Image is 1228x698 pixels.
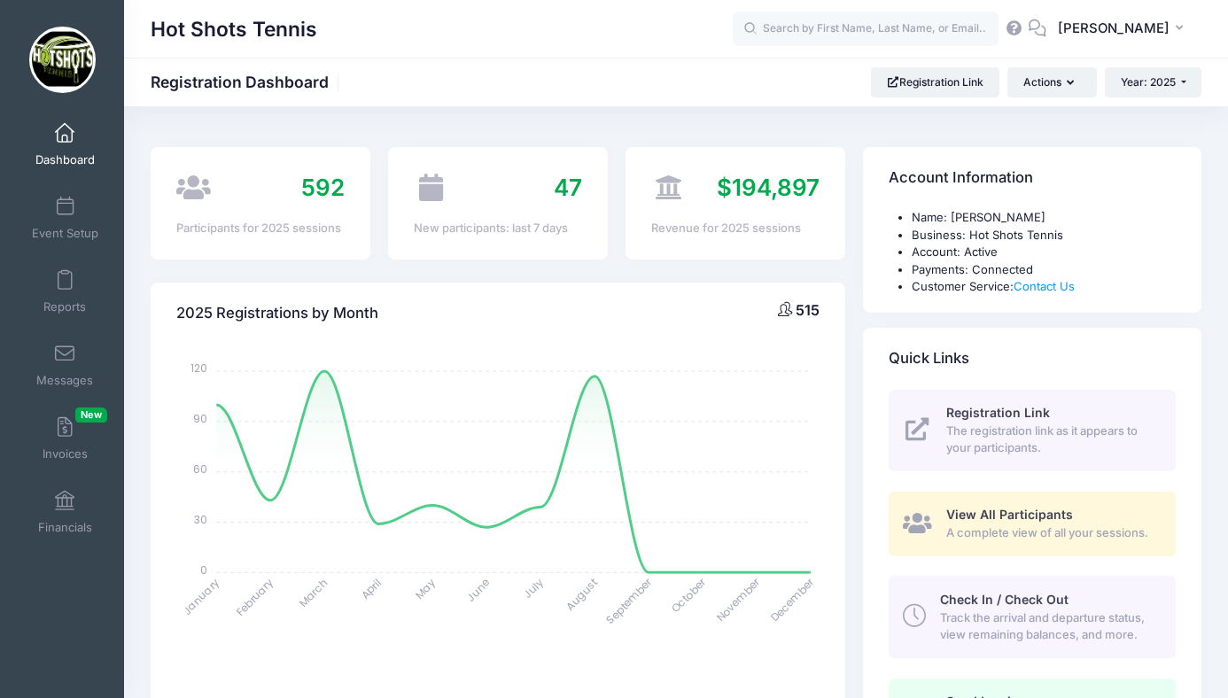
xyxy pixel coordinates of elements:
[563,575,601,613] tspan: August
[358,575,385,601] tspan: April
[301,174,345,201] span: 592
[1007,67,1096,97] button: Actions
[889,576,1176,657] a: Check In / Check Out Track the arrival and departure status, view remaining balances, and more.
[296,575,331,610] tspan: March
[946,405,1050,420] span: Registration Link
[946,507,1073,522] span: View All Participants
[912,227,1176,244] li: Business: Hot Shots Tennis
[151,73,344,91] h1: Registration Dashboard
[940,609,1155,644] span: Track the arrival and departure status, view remaining balances, and more.
[29,27,96,93] img: Hot Shots Tennis
[796,301,820,319] span: 515
[1121,75,1176,89] span: Year: 2025
[23,113,107,175] a: Dashboard
[651,220,820,237] div: Revenue for 2025 sessions
[912,209,1176,227] li: Name: [PERSON_NAME]
[767,575,818,625] tspan: December
[668,575,710,617] tspan: October
[176,289,378,339] h4: 2025 Registrations by Month
[180,575,223,618] tspan: January
[733,12,999,47] input: Search by First Name, Last Name, or Email...
[151,9,317,50] h1: Hot Shots Tennis
[1058,19,1170,38] span: [PERSON_NAME]
[521,575,548,601] tspan: July
[889,153,1033,204] h4: Account Information
[194,461,208,477] tspan: 60
[191,361,208,376] tspan: 120
[38,520,92,535] span: Financials
[946,524,1155,542] span: A complete view of all your sessions.
[23,481,107,543] a: Financials
[233,575,276,618] tspan: February
[201,562,208,578] tspan: 0
[1046,9,1201,50] button: [PERSON_NAME]
[940,592,1069,607] span: Check In / Check Out
[713,575,764,625] tspan: November
[871,67,999,97] a: Registration Link
[194,411,208,426] tspan: 90
[602,575,655,627] tspan: September
[717,174,820,201] span: $194,897
[32,226,98,241] span: Event Setup
[75,407,107,423] span: New
[889,390,1176,471] a: Registration Link The registration link as it appears to your participants.
[195,512,208,527] tspan: 30
[414,220,582,237] div: New participants: last 7 days
[35,152,95,167] span: Dashboard
[43,446,88,461] span: Invoices
[36,373,93,388] span: Messages
[463,575,493,604] tspan: June
[23,260,107,322] a: Reports
[912,278,1176,296] li: Customer Service:
[889,333,969,384] h4: Quick Links
[176,220,345,237] div: Participants for 2025 sessions
[946,423,1155,457] span: The registration link as it appears to your participants.
[43,299,86,314] span: Reports
[412,575,439,601] tspan: May
[1014,279,1075,293] a: Contact Us
[23,187,107,249] a: Event Setup
[912,261,1176,279] li: Payments: Connected
[889,492,1176,556] a: View All Participants A complete view of all your sessions.
[1105,67,1201,97] button: Year: 2025
[554,174,582,201] span: 47
[23,334,107,396] a: Messages
[23,407,107,469] a: InvoicesNew
[912,244,1176,261] li: Account: Active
